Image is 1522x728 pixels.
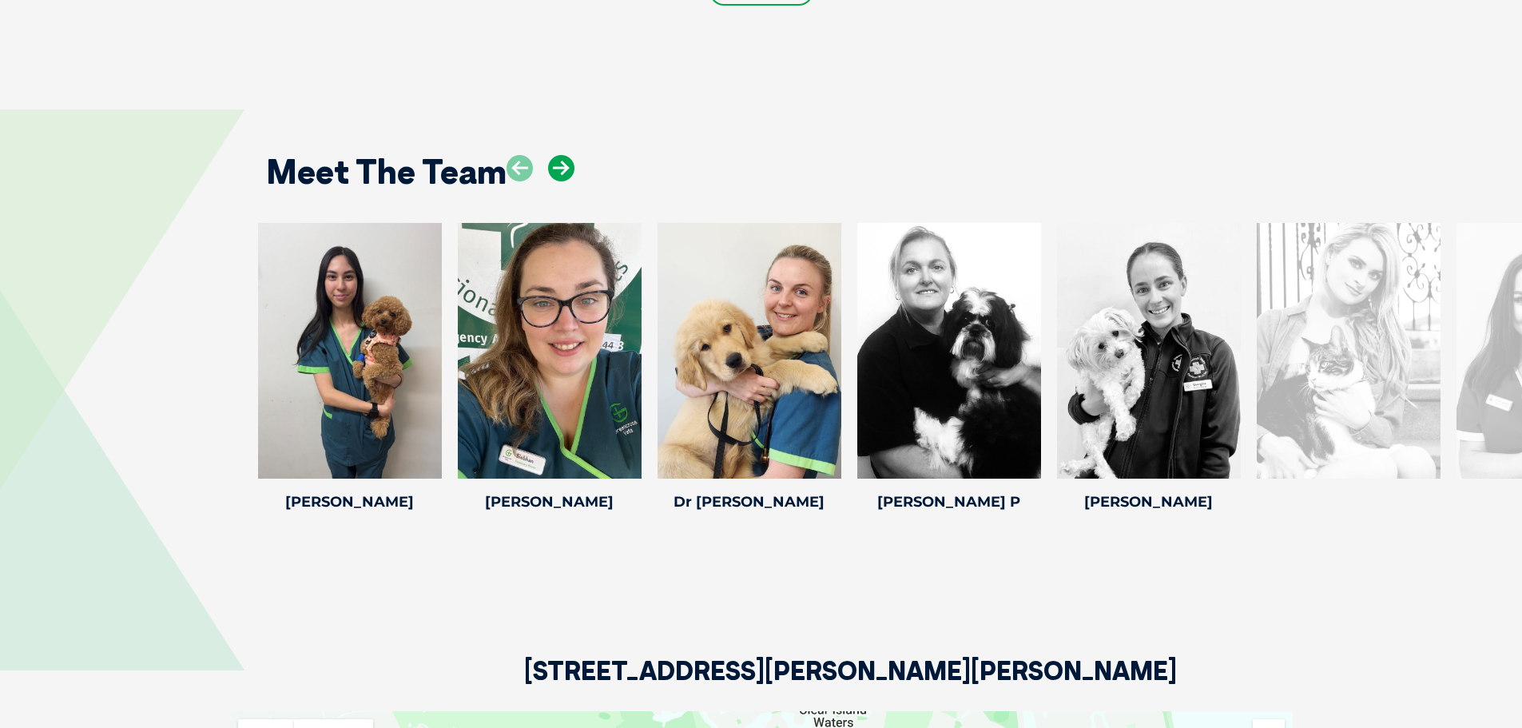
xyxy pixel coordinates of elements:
h2: [STREET_ADDRESS][PERSON_NAME][PERSON_NAME] [524,658,1177,711]
button: Search [1491,73,1507,89]
h4: Dr [PERSON_NAME] [658,495,841,509]
h4: [PERSON_NAME] [258,495,442,509]
h4: [PERSON_NAME] [1057,495,1241,509]
h4: [PERSON_NAME] [458,495,642,509]
h4: [PERSON_NAME] P [857,495,1041,509]
h2: Meet The Team [266,155,507,189]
